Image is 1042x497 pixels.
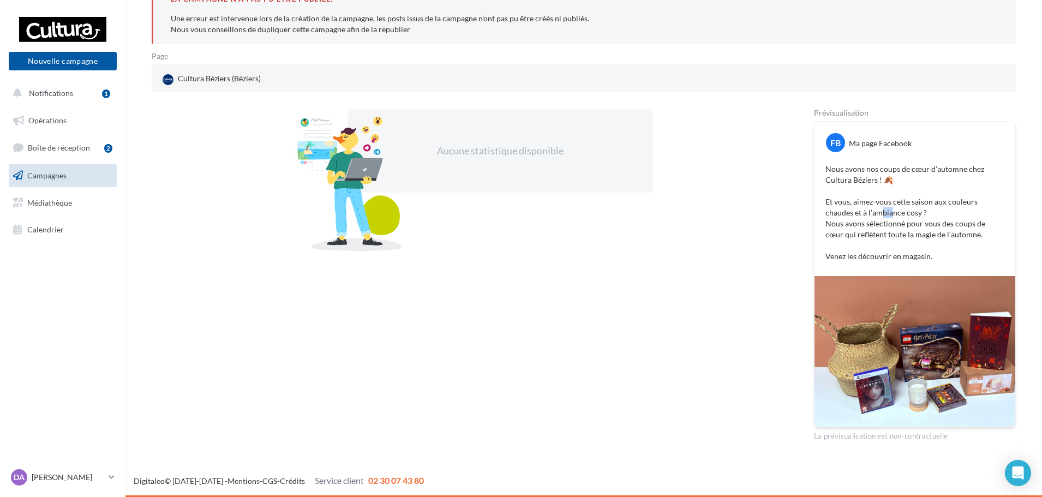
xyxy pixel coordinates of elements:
[29,88,73,98] span: Notifications
[9,467,117,488] a: DA [PERSON_NAME]
[14,472,25,483] span: DA
[134,476,424,486] span: © [DATE]-[DATE] - - -
[315,475,364,486] span: Service client
[280,476,305,486] a: Crédits
[27,225,64,234] span: Calendrier
[160,71,442,87] a: Cultura Béziers (Béziers)
[28,143,90,152] span: Boîte de réception
[262,476,277,486] a: CGS
[368,475,424,486] span: 02 30 07 43 80
[27,197,72,207] span: Médiathèque
[27,171,67,180] span: Campagnes
[382,144,618,158] div: Aucune statistique disponible
[134,476,165,486] a: Digitaleo
[28,116,67,125] span: Opérations
[7,109,119,132] a: Opérations
[814,109,1016,117] div: Prévisualisation
[171,13,998,35] p: Une erreur est intervenue lors de la création de la campagne, les posts issus de la campagne n’on...
[152,52,177,60] div: Page
[227,476,260,486] a: Mentions
[7,218,119,241] a: Calendrier
[160,71,263,87] div: Cultura Béziers (Béziers)
[32,472,104,483] p: [PERSON_NAME]
[826,133,845,152] div: FB
[7,164,119,187] a: Campagnes
[7,136,119,159] a: Boîte de réception2
[825,164,1004,262] p: Nous avons nos coups de cœur d’automne chez Cultura Béziers ! 🍂 Et vous, aimez-vous cette saison ...
[7,82,115,105] button: Notifications 1
[7,191,119,214] a: Médiathèque
[9,52,117,70] button: Nouvelle campagne
[102,89,110,98] div: 1
[104,144,112,153] div: 2
[1005,460,1031,486] div: Open Intercom Messenger
[849,138,912,149] div: Ma page Facebook
[814,427,1016,441] div: La prévisualisation est non-contractuelle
